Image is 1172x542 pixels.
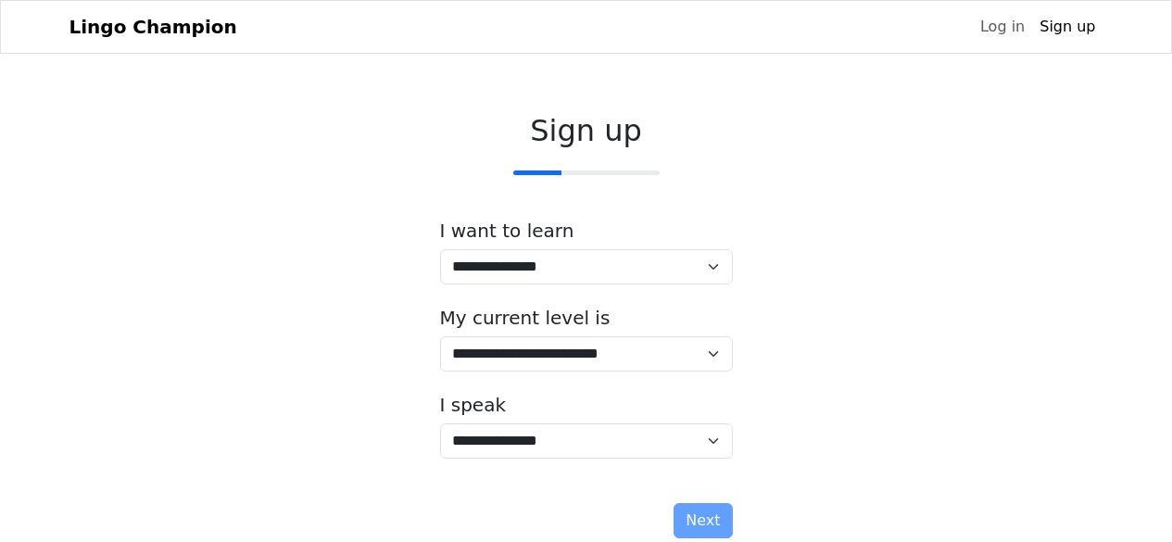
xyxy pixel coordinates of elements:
[440,307,611,329] label: My current level is
[973,8,1032,45] a: Log in
[1032,8,1103,45] a: Sign up
[440,113,733,148] h2: Sign up
[440,220,574,242] label: I want to learn
[440,394,507,416] label: I speak
[69,8,237,45] a: Lingo Champion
